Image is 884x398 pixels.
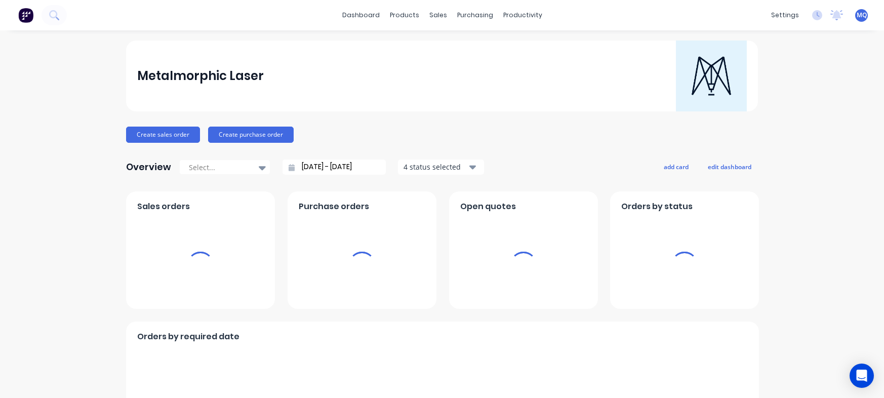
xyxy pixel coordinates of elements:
span: Purchase orders [299,201,369,213]
span: Orders by required date [137,331,239,343]
div: products [385,8,424,23]
div: Overview [126,157,171,177]
button: Create sales order [126,127,200,143]
div: 4 status selected [404,162,467,172]
button: edit dashboard [701,160,758,173]
button: Create purchase order [208,127,294,143]
span: Open quotes [460,201,516,213]
div: productivity [498,8,547,23]
img: Metalmorphic Laser [676,41,747,111]
a: dashboard [337,8,385,23]
span: Orders by status [621,201,693,213]
button: add card [657,160,695,173]
button: 4 status selected [398,160,484,175]
div: settings [766,8,804,23]
div: Open Intercom Messenger [850,364,874,388]
div: purchasing [452,8,498,23]
div: sales [424,8,452,23]
span: MQ [857,11,867,20]
span: Sales orders [137,201,190,213]
img: Factory [18,8,33,23]
div: Metalmorphic Laser [137,66,264,86]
